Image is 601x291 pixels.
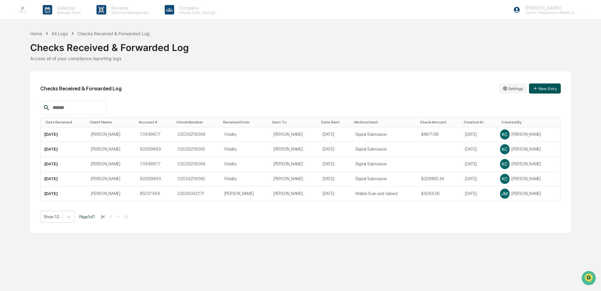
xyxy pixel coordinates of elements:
td: Fidelity [221,157,270,172]
button: < [108,214,114,219]
td: [PERSON_NAME] [87,172,136,186]
td: $4264.56 [417,186,461,201]
td: 73949677 [136,127,174,142]
div: Toggle SortBy [501,120,558,124]
div: We're available if you need us! [21,54,80,60]
td: Fidelity [221,172,270,186]
td: [DATE] [319,172,352,186]
div: Toggle SortBy [139,120,171,124]
td: Digital Submission [352,127,417,142]
td: [DATE] [461,127,496,142]
td: [DATE] [461,142,496,157]
td: [DATE] [41,142,87,157]
td: Digital Submission [352,172,417,186]
button: > [115,214,121,219]
span: KC [502,176,507,181]
a: 🔎Data Lookup [4,89,42,100]
p: Calendar [52,5,84,10]
div: Checks Received & Forwarded Log [77,31,150,36]
td: [PERSON_NAME] [270,142,319,157]
td: 85237394 [136,186,174,201]
p: [PERSON_NAME] [520,5,579,10]
span: KC [502,161,507,167]
td: [DATE] [319,127,352,142]
button: New Entry [529,83,561,94]
button: Settings [499,83,527,94]
td: [DATE] [41,186,87,201]
span: KC [502,132,507,137]
td: [DATE] [41,172,87,186]
td: 92929893 [136,172,174,186]
td: [PERSON_NAME] [87,127,136,142]
a: 🖐️Preclearance [4,77,43,88]
td: [DATE] [319,157,352,172]
img: 1746055101610-c473b297-6a78-478c-a979-82029cc54cd1 [6,48,18,60]
div: 🔎 [6,92,11,97]
p: Admin • Perspective Wealth Advisors [520,10,579,15]
p: Approval Management [106,10,152,15]
td: [DATE] [319,142,352,157]
span: Pylon [63,107,76,111]
p: Company [174,5,219,10]
span: Preclearance [13,79,41,86]
div: Toggle SortBy [354,120,415,124]
div: Toggle SortBy [90,120,134,124]
div: Start new chat [21,48,103,54]
div: All Logs [52,31,68,36]
div: 🗄️ [46,80,51,85]
td: 02026342171 [174,186,221,201]
td: $8671.66 [417,127,461,142]
td: [PERSON_NAME] [221,186,270,201]
div: [PERSON_NAME] [500,189,557,198]
td: 92929893 [136,142,174,157]
p: How can we help? [6,13,114,23]
div: Access all of your compliance reporting logs [30,56,571,61]
p: Manage Tasks [52,10,84,15]
a: Powered byPylon [44,106,76,111]
span: Page 1 of 1 [79,214,95,219]
span: Attestations [52,79,78,86]
td: 02026219063 [174,142,221,157]
img: logo [15,2,30,17]
span: JM [501,191,508,196]
td: Digital Submission [352,142,417,157]
td: [DATE] [461,186,496,201]
div: [PERSON_NAME] [500,174,557,184]
td: [DATE] [319,186,352,201]
td: Digital Submission [352,157,417,172]
td: [PERSON_NAME] [87,186,136,201]
p: People, Data, Settings [174,10,219,15]
td: [PERSON_NAME] [270,157,319,172]
iframe: Open customer support [581,270,598,287]
div: 🖐️ [6,80,11,85]
td: [PERSON_NAME] [270,186,319,201]
div: [PERSON_NAME] [500,130,557,139]
td: Mobile Scan and Upload [352,186,417,201]
p: Reviews [106,5,152,10]
span: KC [502,146,507,152]
td: [PERSON_NAME] [270,127,319,142]
td: [DATE] [461,157,496,172]
div: Toggle SortBy [223,120,267,124]
div: Toggle SortBy [176,120,218,124]
td: [PERSON_NAME] [87,142,136,157]
td: 02026219063 [174,172,221,186]
td: Fidelity [221,127,270,142]
span: Data Lookup [13,91,40,98]
td: $229865.34 [417,172,461,186]
button: >| [122,214,129,219]
td: [DATE] [41,127,87,142]
div: [PERSON_NAME] [500,159,557,169]
td: [DATE] [461,172,496,186]
div: Toggle SortBy [272,120,316,124]
div: Toggle SortBy [46,120,85,124]
a: 🗄️Attestations [43,77,80,88]
div: Toggle SortBy [464,120,494,124]
div: Checks Received & Forwarded Log [30,37,571,53]
td: [PERSON_NAME] [270,172,319,186]
td: 73949677 [136,157,174,172]
td: [PERSON_NAME] [87,157,136,172]
td: 02026219064 [174,127,221,142]
div: Toggle SortBy [420,120,459,124]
